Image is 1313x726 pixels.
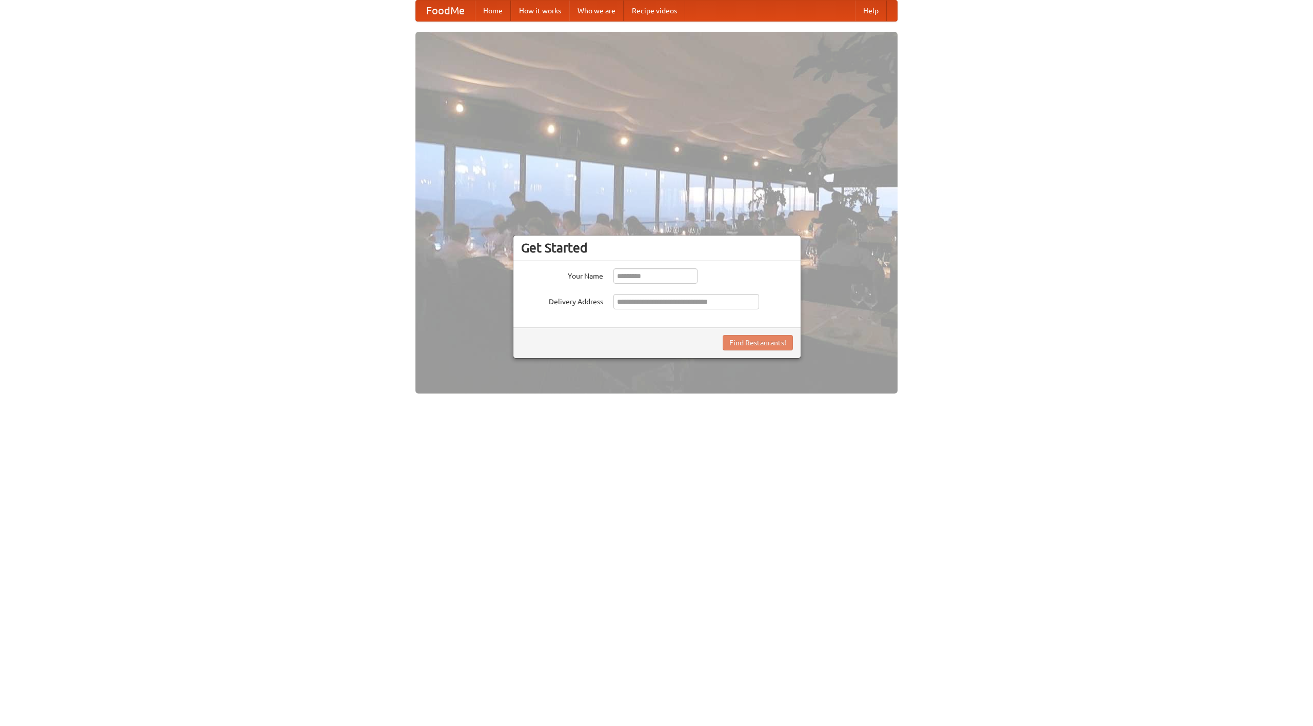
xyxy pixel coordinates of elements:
label: Your Name [521,268,603,281]
a: How it works [511,1,569,21]
a: Who we are [569,1,624,21]
h3: Get Started [521,240,793,256]
button: Find Restaurants! [723,335,793,350]
a: Help [855,1,887,21]
label: Delivery Address [521,294,603,307]
a: FoodMe [416,1,475,21]
a: Home [475,1,511,21]
a: Recipe videos [624,1,685,21]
